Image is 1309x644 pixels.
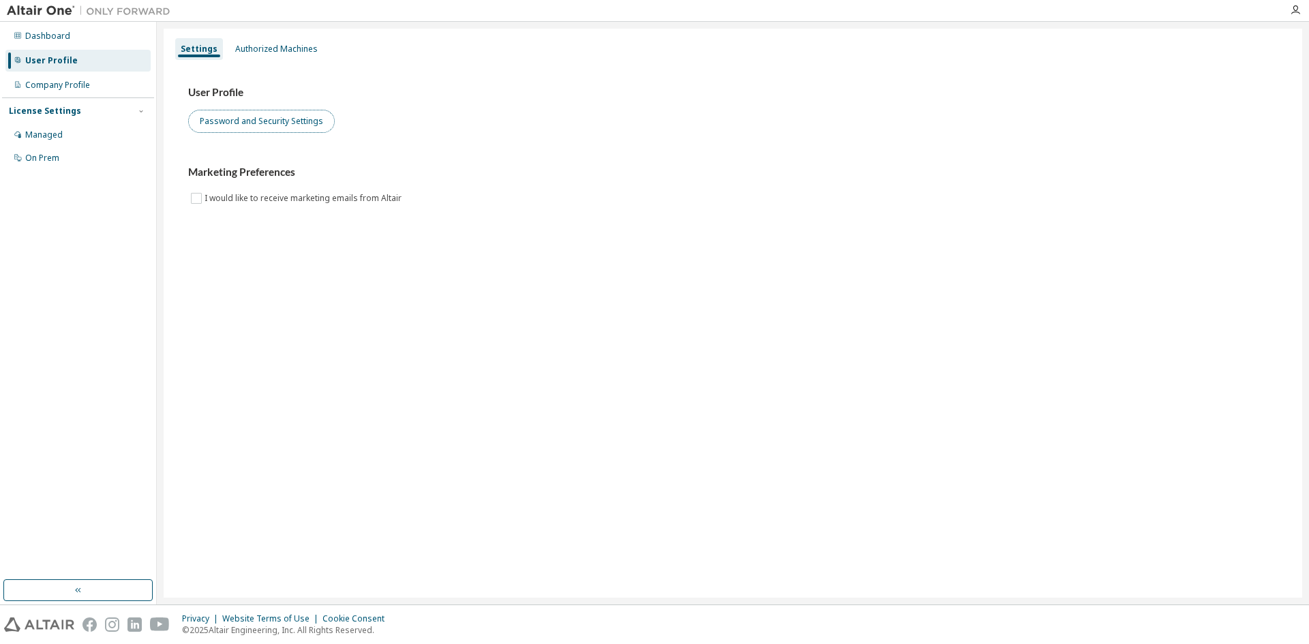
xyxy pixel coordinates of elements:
div: Privacy [182,613,222,624]
img: Altair One [7,4,177,18]
p: © 2025 Altair Engineering, Inc. All Rights Reserved. [182,624,393,636]
img: altair_logo.svg [4,617,74,632]
img: youtube.svg [150,617,170,632]
div: Settings [181,44,217,55]
div: Company Profile [25,80,90,91]
button: Password and Security Settings [188,110,335,133]
div: Authorized Machines [235,44,318,55]
div: License Settings [9,106,81,117]
label: I would like to receive marketing emails from Altair [205,190,404,206]
h3: Marketing Preferences [188,166,1278,179]
div: On Prem [25,153,59,164]
img: facebook.svg [82,617,97,632]
img: instagram.svg [105,617,119,632]
img: linkedin.svg [127,617,142,632]
h3: User Profile [188,86,1278,99]
div: Cookie Consent [322,613,393,624]
div: User Profile [25,55,78,66]
div: Website Terms of Use [222,613,322,624]
div: Managed [25,129,63,140]
div: Dashboard [25,31,70,42]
